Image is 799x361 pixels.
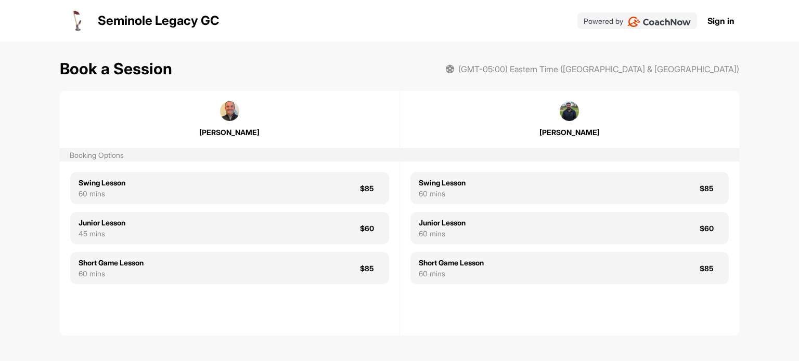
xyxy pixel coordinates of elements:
[360,183,381,194] div: $85
[360,263,381,274] div: $85
[79,217,125,228] div: Junior Lesson
[419,177,466,188] div: Swing Lesson
[65,8,89,33] img: logo
[419,268,484,279] div: 60 mins
[627,17,691,27] img: CoachNow
[70,150,124,161] div: Booking Options
[560,101,579,121] img: square_7111fd8b1caf5f1b6506cba6672005e5.jpg
[79,188,125,199] div: 60 mins
[79,268,144,279] div: 60 mins
[98,11,220,30] p: Seminole Legacy GC
[419,257,484,268] div: Short Game Lesson
[419,217,466,228] div: Junior Lesson
[85,127,373,138] div: [PERSON_NAME]
[584,16,623,26] p: Powered by
[79,228,125,239] div: 45 mins
[700,263,720,274] div: $85
[700,183,720,194] div: $85
[360,223,381,234] div: $60
[419,188,466,199] div: 60 mins
[425,127,713,138] div: [PERSON_NAME]
[700,223,720,234] div: $60
[419,228,466,239] div: 60 mins
[60,57,172,81] h1: Book a Session
[79,257,144,268] div: Short Game Lesson
[458,63,739,75] span: (GMT-05:00) Eastern Time ([GEOGRAPHIC_DATA] & [GEOGRAPHIC_DATA])
[707,15,734,27] a: Sign in
[220,101,240,121] img: square_89c11c4ddc2f486fe527b5d54628b2f7.jpg
[79,177,125,188] div: Swing Lesson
